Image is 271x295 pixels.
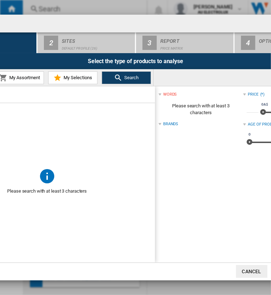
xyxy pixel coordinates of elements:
div: 4 [241,36,255,50]
div: Sites [62,35,132,43]
span: Please search with at least 3 characters [159,99,243,119]
button: My Selections [48,71,97,84]
div: Brands [163,121,178,127]
span: 0A$ [260,102,269,107]
div: Report [160,35,231,43]
button: Search [102,71,151,84]
span: 0 [247,132,252,137]
button: 2 Sites Default profile (26) [37,32,136,53]
div: Price Matrix [160,43,231,50]
button: Cancel [236,265,267,278]
div: 3 [142,36,157,50]
div: Price [248,92,259,97]
div: Default profile (26) [62,43,132,50]
div: words [163,92,177,97]
div: 2 [44,36,58,50]
span: My Assortment [7,75,40,80]
span: Search [122,75,139,80]
span: My Selections [62,75,92,80]
button: 3 Report Price Matrix [136,32,234,53]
